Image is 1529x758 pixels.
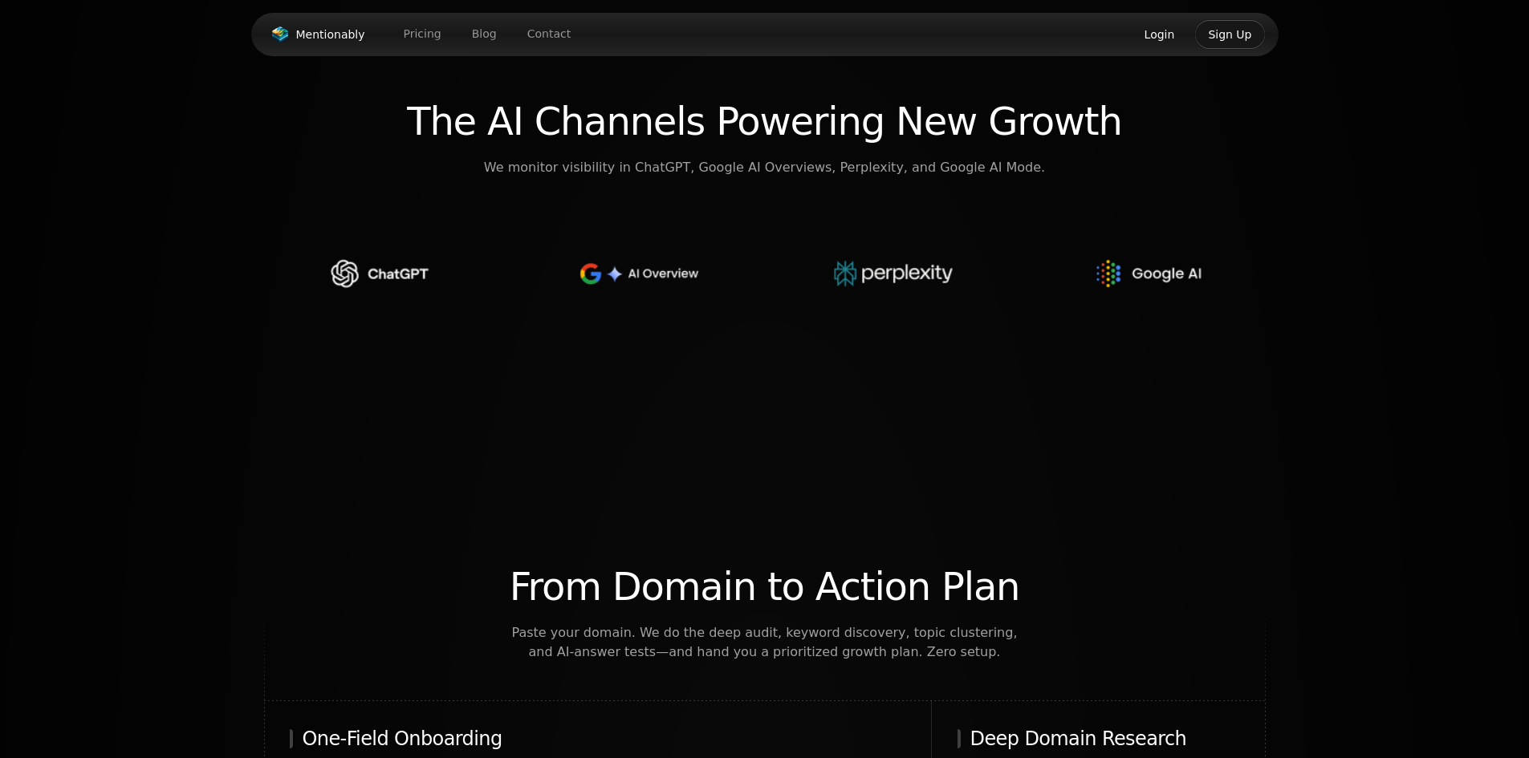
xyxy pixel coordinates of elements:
[264,23,372,46] a: Mentionably
[315,241,444,306] img: chatgpt second
[970,726,1187,752] span: Deep Domain Research
[1194,19,1265,50] button: Sign Up
[391,22,454,47] a: Pricing
[572,241,701,306] img: ai overviews second
[303,726,502,752] span: One‑Field Onboarding
[407,97,1121,145] span: The AI Channels Powering New Growth
[1131,19,1189,50] button: Login
[270,26,290,43] img: Mentionably logo
[510,562,1020,610] span: From Domain to Action Plan
[514,22,584,47] a: Contact
[1086,241,1214,306] img: google ai second
[484,158,1045,177] span: We monitor visibility in ChatGPT, Google AI Overviews, Perplexity, and Google AI Mode.
[829,241,958,306] img: perplexity second
[459,22,510,47] a: Blog
[405,623,1124,662] span: Paste your domain. We do the deep audit, keyword discovery, topic clustering, and AI‑answer tests...
[296,26,365,43] span: Mentionably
